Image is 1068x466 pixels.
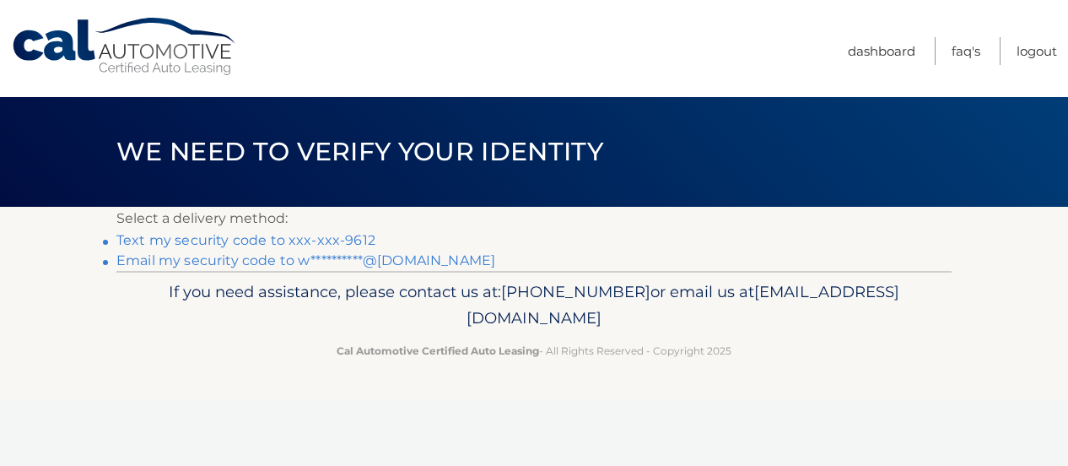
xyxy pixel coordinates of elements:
[127,279,941,333] p: If you need assistance, please contact us at: or email us at
[116,252,495,268] a: Email my security code to w**********@[DOMAIN_NAME]
[1017,37,1057,65] a: Logout
[11,17,239,77] a: Cal Automotive
[501,282,650,301] span: [PHONE_NUMBER]
[116,136,603,167] span: We need to verify your identity
[337,344,539,357] strong: Cal Automotive Certified Auto Leasing
[116,207,952,230] p: Select a delivery method:
[952,37,980,65] a: FAQ's
[116,232,375,248] a: Text my security code to xxx-xxx-9612
[127,342,941,360] p: - All Rights Reserved - Copyright 2025
[848,37,915,65] a: Dashboard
